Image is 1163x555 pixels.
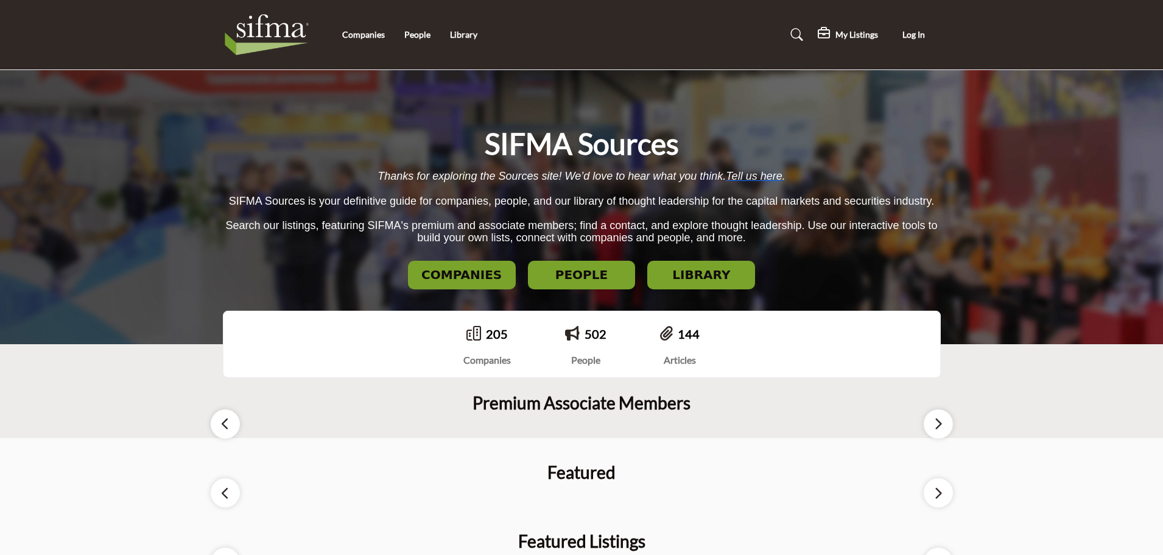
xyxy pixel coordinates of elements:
button: COMPANIES [408,261,516,289]
div: Companies [463,353,511,367]
a: Tell us here [726,170,782,182]
a: 144 [678,327,700,341]
span: SIFMA Sources is your definitive guide for companies, people, and our library of thought leadersh... [229,195,934,207]
a: People [404,29,430,40]
button: Log In [887,24,941,46]
span: Log In [902,29,925,40]
a: Library [450,29,477,40]
h1: SIFMA Sources [485,125,679,163]
span: Thanks for exploring the Sources site! We’d love to hear what you think. . [378,170,785,182]
a: 205 [486,327,508,341]
a: 502 [585,327,606,341]
a: Companies [342,29,385,40]
h2: Featured [547,462,616,483]
a: Search [779,25,811,44]
div: Articles [660,353,700,367]
h2: PEOPLE [532,267,632,282]
h2: Featured Listings [518,531,645,552]
button: LIBRARY [647,261,755,289]
div: People [565,353,606,367]
h5: My Listings [835,29,878,40]
button: PEOPLE [528,261,636,289]
h2: LIBRARY [651,267,751,282]
img: Site Logo [223,10,317,59]
div: My Listings [818,27,878,42]
h2: COMPANIES [412,267,512,282]
h2: Premium Associate Members [473,393,690,414]
span: Search our listings, featuring SIFMA's premium and associate members; find a contact, and explore... [225,219,937,244]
